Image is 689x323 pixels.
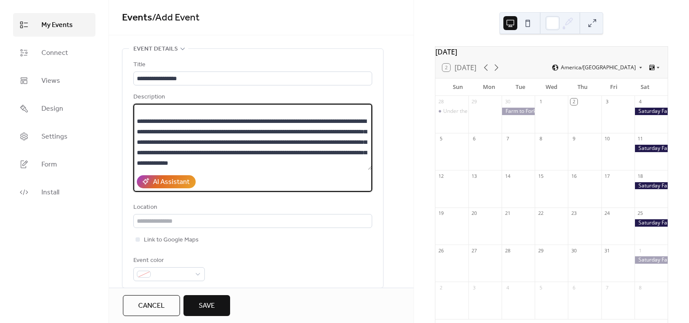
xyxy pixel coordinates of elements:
div: Tue [505,78,536,96]
div: 15 [537,173,544,179]
div: Description [133,92,370,102]
div: 5 [537,284,544,291]
a: My Events [13,13,95,37]
div: 12 [438,173,445,179]
div: 3 [604,99,611,105]
div: Thu [567,78,598,96]
div: 19 [438,210,445,217]
div: Under the Table Private Dinner - Tickets Required [443,108,563,115]
div: 30 [570,247,577,254]
div: 4 [637,99,644,105]
div: Mon [473,78,505,96]
div: 1 [537,99,544,105]
span: Form [41,160,57,170]
span: America/[GEOGRAPHIC_DATA] [561,65,636,70]
div: Title [133,60,370,70]
div: 29 [471,99,478,105]
div: 24 [604,210,611,217]
button: AI Assistant [137,175,196,188]
a: Install [13,180,95,204]
div: 13 [471,173,478,179]
div: 21 [504,210,511,217]
span: Views [41,76,60,86]
div: 11 [637,136,644,142]
div: 28 [504,247,511,254]
div: Saturday Farmers Markets [635,182,668,190]
div: 30 [504,99,511,105]
div: Saturday Farmers Markets [635,256,668,264]
div: Saturday Farmers Markets [635,145,668,152]
span: Cancel [138,301,165,311]
div: Under the Table Private Dinner - Tickets Required [435,108,468,115]
button: Save [183,295,230,316]
div: 2 [438,284,445,291]
a: Views [13,69,95,92]
a: Connect [13,41,95,65]
div: 6 [570,284,577,291]
div: 8 [637,284,644,291]
div: 9 [570,136,577,142]
div: 5 [438,136,445,142]
div: 7 [604,284,611,291]
div: 16 [570,173,577,179]
div: 14 [504,173,511,179]
a: Events [122,8,152,27]
div: Location [133,202,370,213]
div: 2 [570,99,577,105]
span: / Add Event [152,8,200,27]
div: 3 [471,284,478,291]
div: Farm to Fork Market [502,108,535,115]
span: Design [41,104,63,114]
div: Fri [598,78,630,96]
span: Save [199,301,215,311]
div: 6 [471,136,478,142]
span: My Events [41,20,73,31]
div: Saturday Farmers Markets [635,219,668,227]
span: Settings [41,132,68,142]
span: Install [41,187,59,198]
div: Wed [536,78,567,96]
div: [DATE] [435,47,668,57]
div: Sat [629,78,661,96]
div: 7 [504,136,511,142]
div: Saturday Farmers Markets [635,108,668,115]
div: Sun [442,78,474,96]
span: Event details [133,44,178,54]
div: AI Assistant [153,177,190,187]
div: 26 [438,247,445,254]
span: Connect [41,48,68,58]
div: 20 [471,210,478,217]
div: 1 [637,247,644,254]
div: 25 [637,210,644,217]
div: 31 [604,247,611,254]
button: Cancel [123,295,180,316]
div: 23 [570,210,577,217]
a: Settings [13,125,95,148]
div: 17 [604,173,611,179]
div: 22 [537,210,544,217]
div: 8 [537,136,544,142]
div: 10 [604,136,611,142]
div: 29 [537,247,544,254]
div: 4 [504,284,511,291]
a: Design [13,97,95,120]
div: Event color [133,255,203,266]
a: Form [13,153,95,176]
div: 18 [637,173,644,179]
div: 27 [471,247,478,254]
div: 28 [438,99,445,105]
span: Link to Google Maps [144,235,199,245]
